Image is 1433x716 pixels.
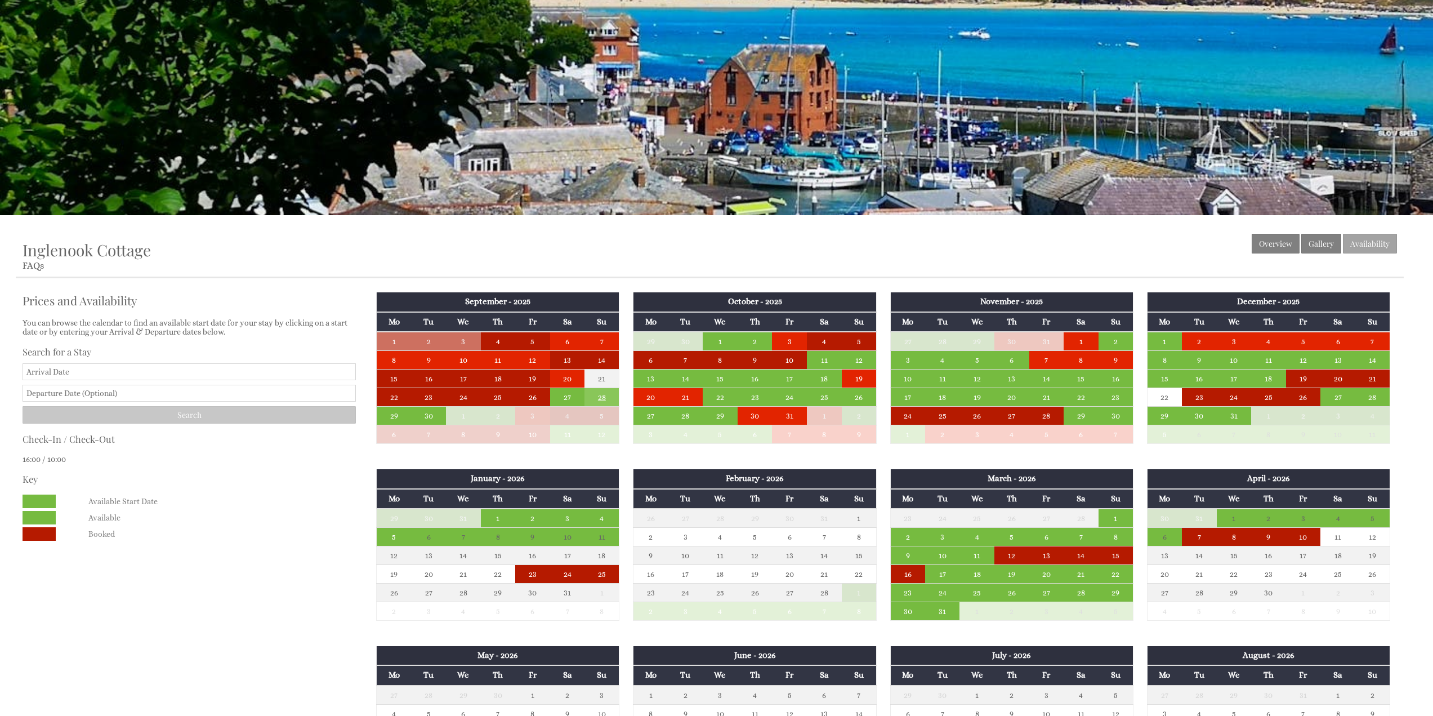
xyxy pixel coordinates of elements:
th: April - 2026 [1147,469,1390,488]
td: 2 [842,407,877,425]
dd: Available [86,511,353,524]
td: 21 [668,388,703,407]
td: 8 [446,425,481,444]
h2: Prices and Availability [23,292,356,308]
td: 6 [1182,425,1217,444]
td: 31 [446,509,481,528]
td: 3 [772,332,807,351]
td: 2 [411,332,446,351]
th: Su [842,489,877,509]
td: 29 [738,509,773,528]
td: 30 [738,407,773,425]
th: Sa [1064,489,1099,509]
td: 3 [1286,509,1321,528]
td: 2 [890,527,925,546]
p: 16:00 / 10:00 [23,455,356,464]
td: 11 [925,370,960,388]
td: 3 [890,351,925,370]
td: 4 [481,332,516,351]
td: 18 [925,388,960,407]
td: 29 [377,407,412,425]
th: Sa [807,489,842,509]
td: 30 [668,332,703,351]
th: Sa [1320,312,1355,332]
th: Mo [377,489,412,509]
th: Fr [1286,489,1321,509]
td: 31 [1182,509,1217,528]
td: 10 [1217,351,1252,370]
td: 28 [703,509,738,528]
td: 31 [807,509,842,528]
td: 12 [959,370,994,388]
td: 27 [550,388,585,407]
th: We [446,489,481,509]
td: 6 [1320,332,1355,351]
td: 30 [772,509,807,528]
td: 12 [515,351,550,370]
td: 5 [994,527,1029,546]
td: 9 [411,351,446,370]
td: 11 [481,351,516,370]
td: 31 [772,407,807,425]
td: 13 [550,351,585,370]
td: 22 [1064,388,1099,407]
td: 24 [772,388,807,407]
td: 11 [584,527,619,546]
td: 3 [633,425,668,444]
td: 2 [1182,332,1217,351]
a: Availability [1343,234,1397,254]
td: 6 [550,332,585,351]
td: 28 [1355,388,1390,407]
td: 23 [738,388,773,407]
td: 7 [1099,425,1133,444]
td: 20 [994,388,1029,407]
td: 19 [515,370,550,388]
td: 6 [377,425,412,444]
td: 14 [668,370,703,388]
td: 30 [994,332,1029,351]
th: Fr [772,312,807,332]
td: 7 [446,527,481,546]
td: 30 [1147,509,1182,528]
td: 16 [411,370,446,388]
td: 4 [1251,332,1286,351]
th: Th [481,312,516,332]
td: 4 [668,425,703,444]
td: 21 [584,370,619,388]
th: November - 2025 [890,292,1133,312]
td: 16 [1182,370,1217,388]
td: 7 [772,425,807,444]
td: 15 [1147,370,1182,388]
th: Mo [633,312,668,332]
td: 30 [411,407,446,425]
td: 4 [550,407,585,425]
td: 10 [446,351,481,370]
td: 29 [959,332,994,351]
td: 26 [1286,388,1321,407]
td: 9 [1286,425,1321,444]
td: 24 [446,388,481,407]
a: FAQs [23,260,44,271]
td: 26 [994,509,1029,528]
td: 29 [633,332,668,351]
td: 11 [550,425,585,444]
td: 1 [1251,407,1286,425]
td: 25 [1251,388,1286,407]
td: 22 [377,388,412,407]
td: 28 [668,407,703,425]
th: We [703,489,738,509]
th: Sa [1064,312,1099,332]
td: 26 [959,407,994,425]
input: Search [23,406,356,424]
td: 21 [1029,388,1064,407]
td: 23 [1099,388,1133,407]
td: 8 [1099,527,1133,546]
th: March - 2026 [890,469,1133,488]
td: 23 [890,509,925,528]
td: 4 [959,527,994,546]
th: January - 2026 [377,469,619,488]
td: 12 [1286,351,1321,370]
td: 14 [584,351,619,370]
a: Gallery [1301,234,1341,254]
td: 29 [1147,407,1182,425]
